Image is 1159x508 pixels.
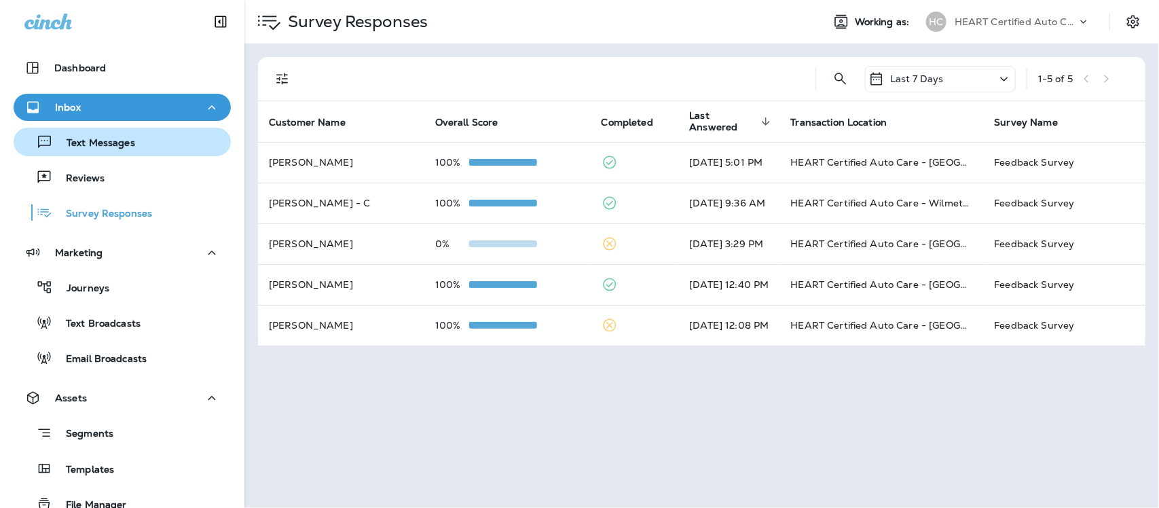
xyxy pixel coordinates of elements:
p: 100% [435,320,469,331]
td: HEART Certified Auto Care - [GEOGRAPHIC_DATA] [780,142,984,183]
td: [PERSON_NAME] [258,264,424,305]
td: [DATE] 3:29 PM [679,223,780,264]
button: Inbox [14,94,231,121]
span: Survey Name [995,117,1059,128]
span: Customer Name [269,117,346,128]
td: Feedback Survey [984,264,1145,305]
span: Overall Score [435,116,516,128]
button: Search Survey Responses [827,65,854,92]
td: Feedback Survey [984,305,1145,346]
p: Dashboard [54,62,106,73]
td: Feedback Survey [984,183,1145,223]
td: [DATE] 12:40 PM [679,264,780,305]
button: Text Messages [14,128,231,156]
p: Assets [55,393,87,403]
button: Journeys [14,273,231,302]
p: 100% [435,157,469,168]
td: HEART Certified Auto Care - [GEOGRAPHIC_DATA] [780,264,984,305]
span: Completed [602,117,653,128]
td: [DATE] 9:36 AM [679,183,780,223]
td: [DATE] 12:08 PM [679,305,780,346]
button: Survey Responses [14,198,231,227]
td: Feedback Survey [984,142,1145,183]
p: Marketing [55,247,103,258]
button: Marketing [14,239,231,266]
span: Transaction Location [791,116,905,128]
td: [PERSON_NAME] [258,305,424,346]
button: Assets [14,384,231,412]
button: Email Broadcasts [14,344,231,372]
button: Dashboard [14,54,231,81]
p: Last 7 Days [890,73,944,84]
button: Settings [1121,10,1145,34]
button: Text Broadcasts [14,308,231,337]
td: [DATE] 5:01 PM [679,142,780,183]
p: Inbox [55,102,81,113]
p: Survey Responses [52,208,152,221]
p: Text Messages [53,137,135,150]
span: Working as: [855,16,913,28]
td: HEART Certified Auto Care - [GEOGRAPHIC_DATA] [780,305,984,346]
td: [PERSON_NAME] [258,142,424,183]
button: Collapse Sidebar [202,8,240,35]
p: 0% [435,238,469,249]
p: Text Broadcasts [52,318,141,331]
p: Survey Responses [282,12,428,32]
button: Segments [14,418,231,448]
button: Filters [269,65,296,92]
button: Reviews [14,163,231,192]
p: Email Broadcasts [52,353,147,366]
span: Survey Name [995,116,1076,128]
span: Customer Name [269,116,363,128]
td: [PERSON_NAME] - C [258,183,424,223]
p: Reviews [52,173,105,185]
p: HEART Certified Auto Care [955,16,1077,27]
span: Overall Score [435,117,498,128]
p: Journeys [53,283,109,295]
td: [PERSON_NAME] [258,223,424,264]
p: 100% [435,279,469,290]
span: Transaction Location [791,117,887,128]
p: Segments [52,428,113,441]
span: Last Answered [690,110,757,133]
div: HC [926,12,946,32]
p: Templates [52,464,114,477]
span: Last Answered [690,110,775,133]
p: 100% [435,198,469,208]
td: Feedback Survey [984,223,1145,264]
span: Completed [602,116,671,128]
div: 1 - 5 of 5 [1038,73,1073,84]
td: HEART Certified Auto Care - [GEOGRAPHIC_DATA] [780,223,984,264]
td: HEART Certified Auto Care - Wilmette [780,183,984,223]
button: Templates [14,454,231,483]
